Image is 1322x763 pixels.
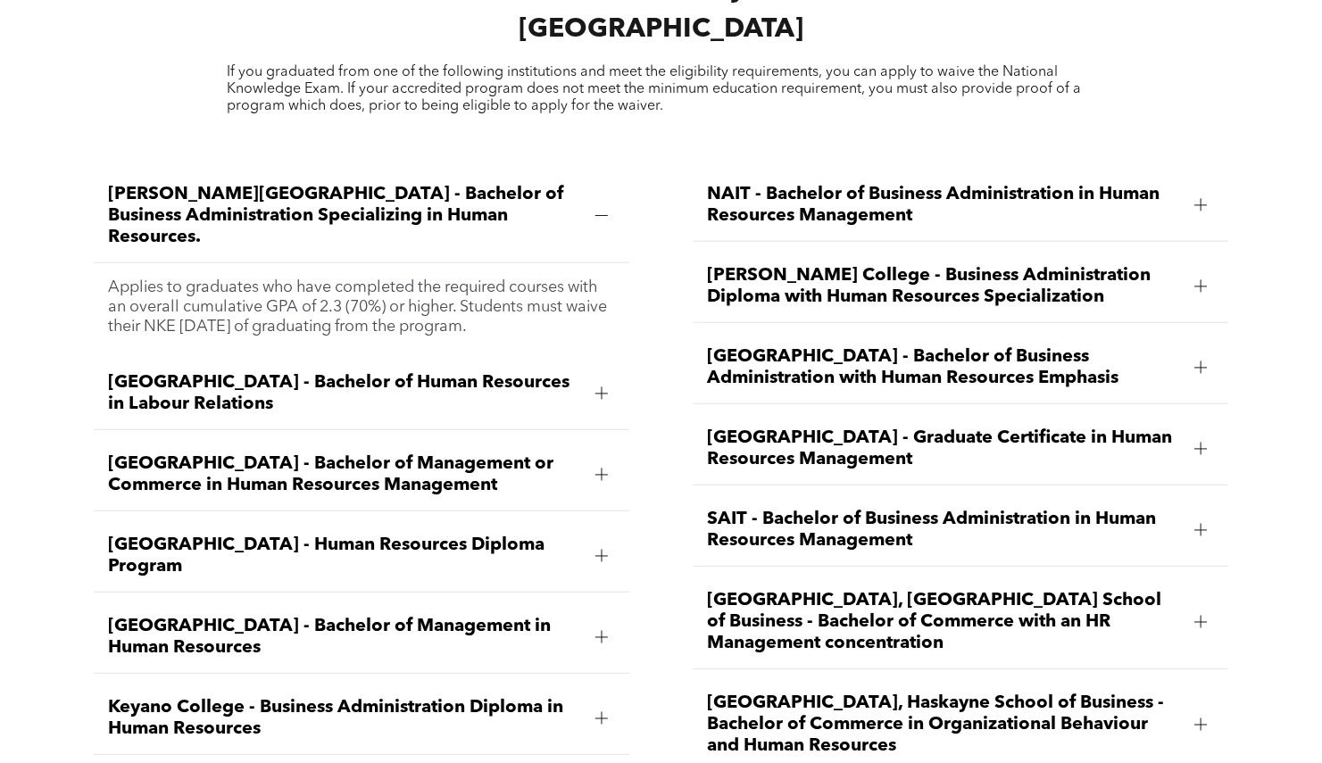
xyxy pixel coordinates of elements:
[707,509,1180,552] span: SAIT - Bachelor of Business Administration in Human Resources Management
[108,372,581,415] span: [GEOGRAPHIC_DATA] - Bachelor of Human Resources in Labour Relations
[108,278,615,336] p: Applies to graduates who have completed the required courses with an overall cumulative GPA of 2....
[227,65,1081,113] span: If you graduated from one of the following institutions and meet the eligibility requirements, yo...
[108,184,581,248] span: [PERSON_NAME][GEOGRAPHIC_DATA] - Bachelor of Business Administration Specializing in Human Resour...
[707,693,1180,757] span: [GEOGRAPHIC_DATA], Haskayne School of Business - Bachelor of Commerce in Organizational Behaviour...
[108,535,581,577] span: [GEOGRAPHIC_DATA] - Human Resources Diploma Program
[707,346,1180,389] span: [GEOGRAPHIC_DATA] - Bachelor of Business Administration with Human Resources Emphasis
[108,616,581,659] span: [GEOGRAPHIC_DATA] - Bachelor of Management in Human Resources
[108,697,581,740] span: Keyano College - Business Administration Diploma in Human Resources
[108,453,581,496] span: [GEOGRAPHIC_DATA] - Bachelor of Management or Commerce in Human Resources Management
[707,265,1180,308] span: [PERSON_NAME] College - Business Administration Diploma with Human Resources Specialization
[707,590,1180,654] span: [GEOGRAPHIC_DATA], [GEOGRAPHIC_DATA] School of Business - Bachelor of Commerce with an HR Managem...
[707,427,1180,470] span: [GEOGRAPHIC_DATA] - Graduate Certificate in Human Resources Management
[707,184,1180,227] span: NAIT - Bachelor of Business Administration in Human Resources Management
